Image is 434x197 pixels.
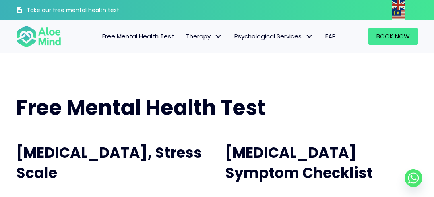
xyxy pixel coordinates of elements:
h3: Take our free mental health test [27,6,140,15]
span: Therapy: submenu [213,31,224,42]
a: Take our free mental health test [16,2,140,20]
span: Therapy [186,32,222,40]
img: ms [392,10,405,20]
a: Free Mental Health Test [96,28,180,45]
span: Psychological Services [234,32,313,40]
span: Book Now [376,32,410,40]
a: EAP [319,28,342,45]
span: [MEDICAL_DATA] Symptom Checklist [225,143,373,183]
span: Free Mental Health Test [102,32,174,40]
img: en [392,0,405,10]
a: Psychological ServicesPsychological Services: submenu [228,28,319,45]
span: Free Mental Health Test [16,93,266,122]
span: Psychological Services: submenu [304,31,315,42]
a: TherapyTherapy: submenu [180,28,228,45]
span: [MEDICAL_DATA], Stress Scale [16,143,202,183]
a: Whatsapp [405,169,422,187]
img: Aloe mind Logo [16,25,61,48]
a: Book Now [368,28,418,45]
a: Malay [392,10,405,19]
span: EAP [325,32,336,40]
nav: Menu [69,28,341,45]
